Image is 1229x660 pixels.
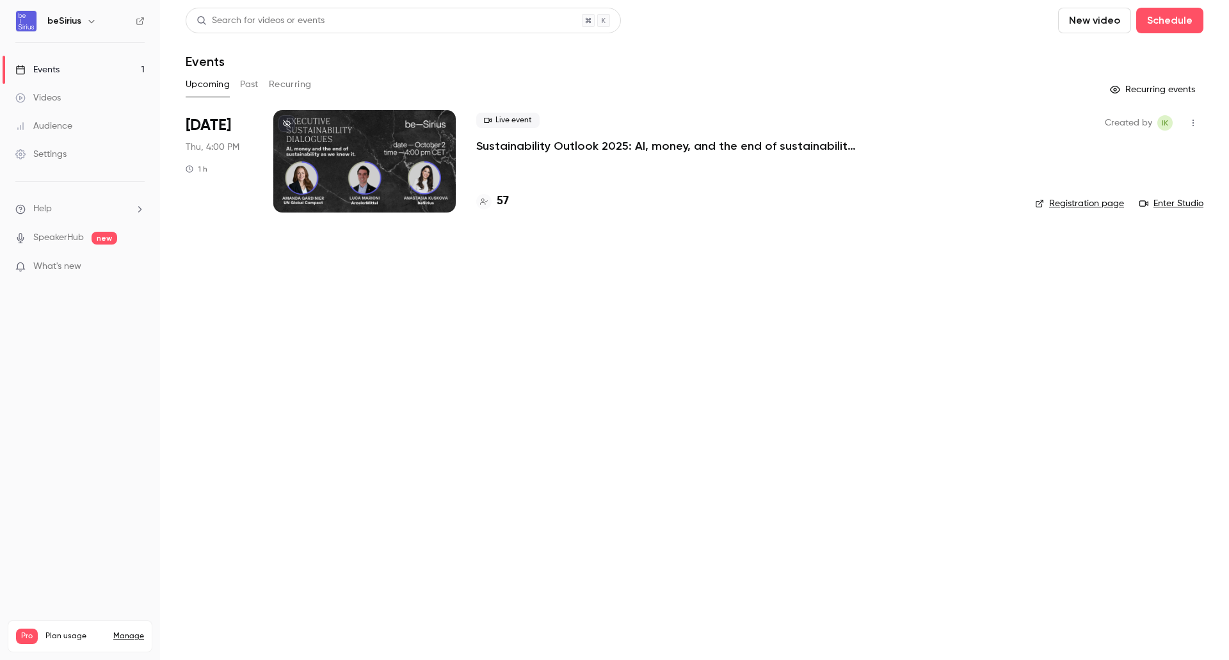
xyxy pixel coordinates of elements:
div: Audience [15,120,72,133]
span: Thu, 4:00 PM [186,141,239,154]
div: Videos [15,92,61,104]
div: 1 h [186,164,207,174]
li: help-dropdown-opener [15,202,145,216]
span: What's new [33,260,81,273]
a: Enter Studio [1139,197,1203,210]
button: New video [1058,8,1131,33]
a: 57 [476,193,509,210]
div: Search for videos or events [197,14,325,28]
h1: Events [186,54,225,69]
a: Sustainability Outlook 2025: AI, money, and the end of sustainability as we knew it [476,138,860,154]
button: Schedule [1136,8,1203,33]
a: SpeakerHub [33,231,84,245]
span: Live event [476,113,540,128]
span: Pro [16,629,38,644]
span: Plan usage [45,631,106,641]
button: Recurring [269,74,312,95]
img: beSirius [16,11,36,31]
div: Events [15,63,60,76]
button: Upcoming [186,74,230,95]
span: Help [33,202,52,216]
button: Recurring events [1104,79,1203,100]
a: Manage [113,631,144,641]
span: Created by [1105,115,1152,131]
h4: 57 [497,193,509,210]
h6: beSirius [47,15,81,28]
span: new [92,232,117,245]
span: Irina Kuzminykh [1157,115,1173,131]
div: Oct 2 Thu, 4:00 PM (Europe/Amsterdam) [186,110,253,213]
div: Settings [15,148,67,161]
span: [DATE] [186,115,231,136]
a: Registration page [1035,197,1124,210]
span: IK [1162,115,1168,131]
button: Past [240,74,259,95]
